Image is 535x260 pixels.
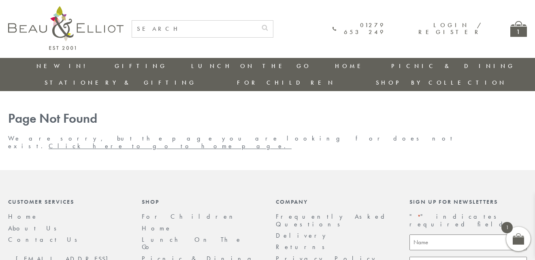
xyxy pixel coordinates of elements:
a: Picnic & Dining [391,62,515,70]
a: Frequently Asked Questions [276,212,390,228]
a: Contact Us [8,235,83,244]
div: Company [276,198,393,205]
div: Shop [142,198,259,205]
span: 1 [501,222,513,233]
a: 1 [510,21,527,37]
a: Login / Register [418,21,482,36]
a: About Us [8,224,62,232]
p: " " indicates required fields [409,213,527,228]
a: Home [142,224,172,232]
a: Click here to go to home page. [49,142,292,150]
a: Shop by collection [376,79,507,87]
a: For Children [237,79,335,87]
div: Customer Services [8,198,126,205]
a: Gifting [115,62,167,70]
a: Delivery [276,231,330,240]
input: SEARCH [132,21,257,37]
input: Name [409,234,527,250]
img: logo [8,6,124,50]
a: Stationery & Gifting [45,79,196,87]
h1: Page Not Found [8,111,527,126]
a: 01279 653 249 [333,22,385,36]
a: Home [335,62,367,70]
a: New in! [36,62,91,70]
a: Home [8,212,38,221]
a: For Children [142,212,239,221]
div: Sign up for newsletters [409,198,527,205]
a: Lunch On The Go [142,235,242,251]
a: Lunch On The Go [191,62,311,70]
a: Returns [276,243,330,251]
